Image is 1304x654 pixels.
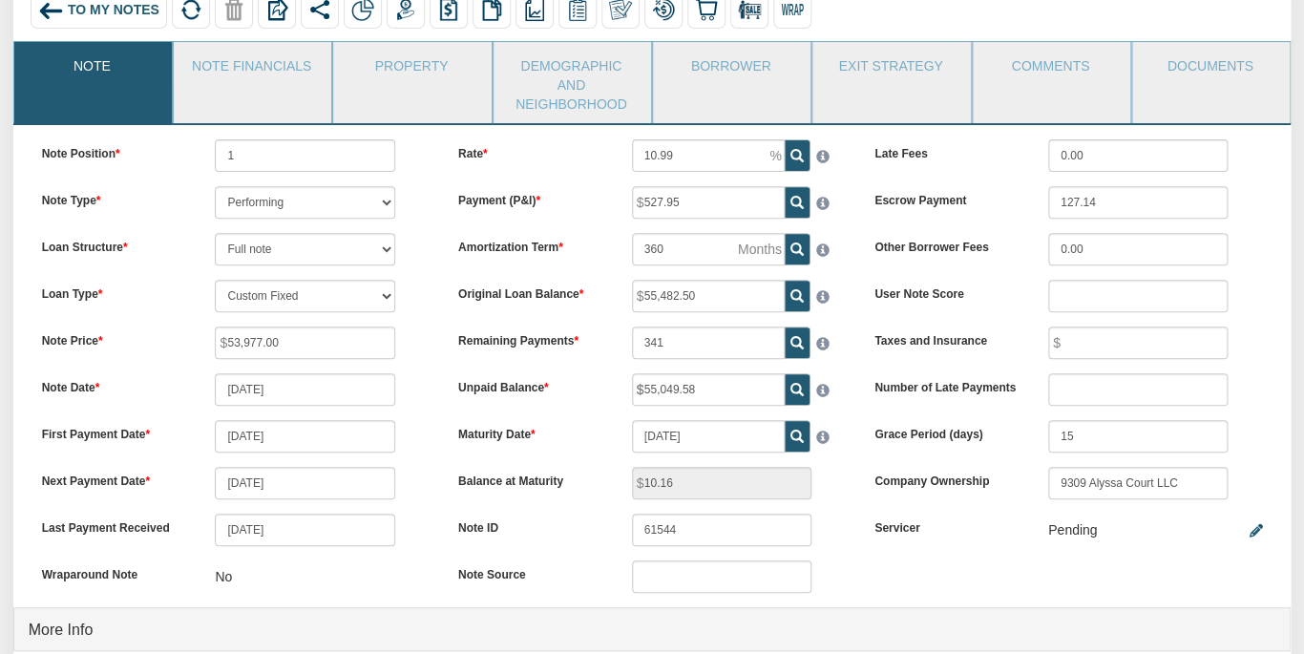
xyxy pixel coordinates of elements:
div: Pending [1048,514,1097,546]
label: Note Date [28,373,201,396]
a: Comments [973,42,1128,90]
label: Other Borrower Fees [860,233,1034,256]
label: Note ID [444,514,618,537]
label: Note Price [28,327,201,349]
label: Unpaid Balance [444,373,618,396]
label: Escrow Payment [860,186,1034,209]
label: Loan Structure [28,233,201,256]
a: Documents [1132,42,1288,90]
a: Property [333,42,489,90]
input: MM/DD/YYYY [632,420,785,453]
p: No [215,560,232,593]
label: User Note Score [860,280,1034,303]
label: First Payment Date [28,420,201,443]
label: Amortization Term [444,233,618,256]
label: Remaining Payments [444,327,618,349]
label: Original Loan Balance [444,280,618,303]
label: Note Position [28,139,201,162]
label: Last Payment Received [28,514,201,537]
label: Grace Period (days) [860,420,1034,443]
a: Note [14,42,170,90]
label: Late Fees [860,139,1034,162]
label: Balance at Maturity [444,467,618,490]
label: Note Type [28,186,201,209]
label: Company Ownership [860,467,1034,490]
label: Rate [444,139,618,162]
input: This field can contain only numeric characters [632,139,785,172]
h4: More Info [29,612,1276,648]
label: Note Source [444,560,618,583]
label: Loan Type [28,280,201,303]
label: Number of Late Payments [860,373,1034,396]
a: Exit Strategy [812,42,968,90]
a: Demographic and Neighborhood [494,42,649,123]
label: Maturity Date [444,420,618,443]
label: Servicer [860,514,1034,537]
label: Next Payment Date [28,467,201,490]
input: MM/DD/YYYY [215,373,394,406]
a: Borrower [653,42,809,90]
label: Wraparound Note [28,560,201,583]
input: MM/DD/YYYY [215,514,394,546]
label: Payment (P&I) [444,186,618,209]
a: Note Financials [174,42,329,90]
input: MM/DD/YYYY [215,420,394,453]
input: MM/DD/YYYY [215,467,394,499]
label: Taxes and Insurance [860,327,1034,349]
span: To My Notes [68,3,159,18]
